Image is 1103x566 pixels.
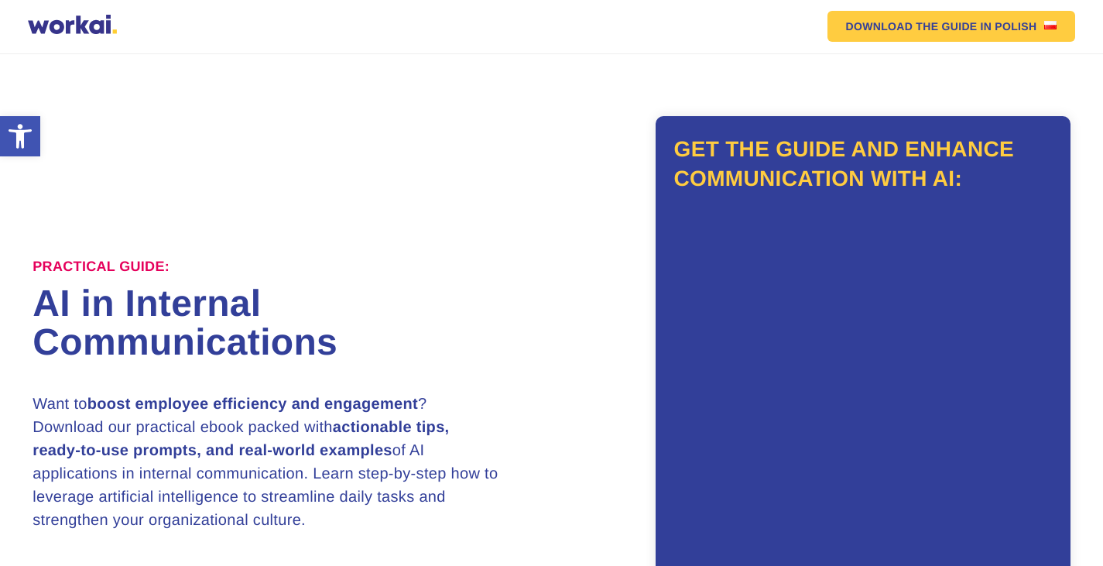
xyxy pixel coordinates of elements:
[33,419,449,459] strong: actionable tips, ready-to-use prompts, and real-world examples
[674,135,1052,194] h2: Get the guide and enhance communication with AI:
[33,285,551,362] h1: AI in Internal Communications
[1044,21,1057,29] img: US flag
[33,259,170,276] label: Practical Guide:
[33,393,499,532] h3: Want to ? Download our practical ebook packed with of AI applications in internal communication. ...
[846,21,978,32] em: DOWNLOAD THE GUIDE
[827,11,1076,42] a: DOWNLOAD THE GUIDEIN POLISHUS flag
[87,396,418,413] strong: boost employee efficiency and engagement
